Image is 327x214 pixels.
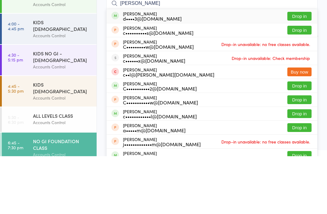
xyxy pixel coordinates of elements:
div: [PERSON_NAME] [123,167,197,176]
a: 4:30 -5:15 pmKIDS NO GI - [DEMOGRAPHIC_DATA]Accounts Control [2,103,97,133]
div: [PERSON_NAME] [123,125,214,135]
button: Drop in [287,167,312,176]
div: C•••••••••••2@[DOMAIN_NAME] [123,144,197,149]
div: KIDS [DEMOGRAPHIC_DATA] [33,139,91,152]
div: KIDS [DEMOGRAPHIC_DATA] [33,77,91,90]
a: 5:30 -6:30 pmALL LEVELS CLASSAccounts Control [2,165,97,190]
div: Any location [44,43,74,50]
div: j•••••••••••••m@[DOMAIN_NAME] [123,199,201,204]
div: a•••••m@[DOMAIN_NAME] [123,186,186,190]
a: [DATE] [8,43,23,50]
div: c••••••••••••l@[DOMAIN_NAME] [123,172,197,176]
a: 4:00 -4:45 pmKIDS [DEMOGRAPHIC_DATA]Accounts Control [2,71,97,102]
div: [PERSON_NAME] [123,153,198,163]
div: At [44,33,74,43]
div: ALL LEVELS CLASS [33,170,91,177]
div: [PERSON_NAME] [123,195,201,204]
div: c••••••••••s@[DOMAIN_NAME] [123,88,193,93]
div: c••l@[PERSON_NAME][DOMAIN_NAME] [123,130,214,135]
div: C•••••••••••w@[DOMAIN_NAME] [123,158,198,163]
span: Drop-in unavailable: Check membership [230,111,312,120]
div: c••••••x@[DOMAIN_NAME] [123,116,185,121]
div: Accounts Control [33,177,91,184]
time: 6:45 - 7:30 pm [8,198,23,208]
div: Accounts Control [33,90,91,97]
button: Drop in [287,181,312,190]
div: d••••3@[DOMAIN_NAME] [123,74,182,79]
div: [PERSON_NAME] [123,139,197,149]
time: 4:45 - 5:30 pm [8,141,24,151]
span: BRADDAH JIU - JITSU ARTARMON [106,34,308,40]
span: ADULTS BJJ [106,40,318,46]
div: Accounts Control [33,152,91,159]
div: [PERSON_NAME] [123,69,182,79]
a: 12:00 -1:00 pmALL LEVELS / FOUNDATION CLASSAccounts Control [2,40,97,71]
div: NO GI FOUNDATION CLASS [33,196,91,209]
div: [PERSON_NAME] [123,111,185,121]
div: [PERSON_NAME] [123,181,186,190]
h2: NO GI FOUNDATION CLASS Check-in [106,8,318,18]
button: Drop in [287,139,312,148]
span: [DATE] 6:45pm [106,21,308,28]
button: Drop in [287,84,312,92]
span: Drop-in unavailable: no free classes available. [220,97,312,107]
a: 4:45 -5:30 pmKIDS [DEMOGRAPHIC_DATA]Accounts Control [2,134,97,164]
div: Events for [8,33,38,43]
div: [PERSON_NAME] [123,83,193,93]
button: Drop in [287,153,312,162]
img: Braddah Jiu Jitsu Artarmon [6,5,29,27]
div: Accounts Control [33,121,91,128]
input: Search [106,54,318,68]
div: Accounts Control [33,59,91,66]
div: KIDS NO GI - [DEMOGRAPHIC_DATA] [33,108,91,121]
span: Drop-in unavailable: no free classes available. [220,195,312,204]
time: 4:00 - 4:45 pm [8,79,24,89]
time: 5:30 - 6:30 pm [8,173,24,182]
div: [PERSON_NAME] [123,97,194,107]
span: Accounts Control [106,28,308,34]
div: C•••••••••w@[DOMAIN_NAME] [123,102,194,107]
time: 12:00 - 1:00 pm [8,48,23,58]
time: 4:30 - 5:15 pm [8,110,23,120]
button: Drop in [287,70,312,78]
button: Buy now [287,125,312,134]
